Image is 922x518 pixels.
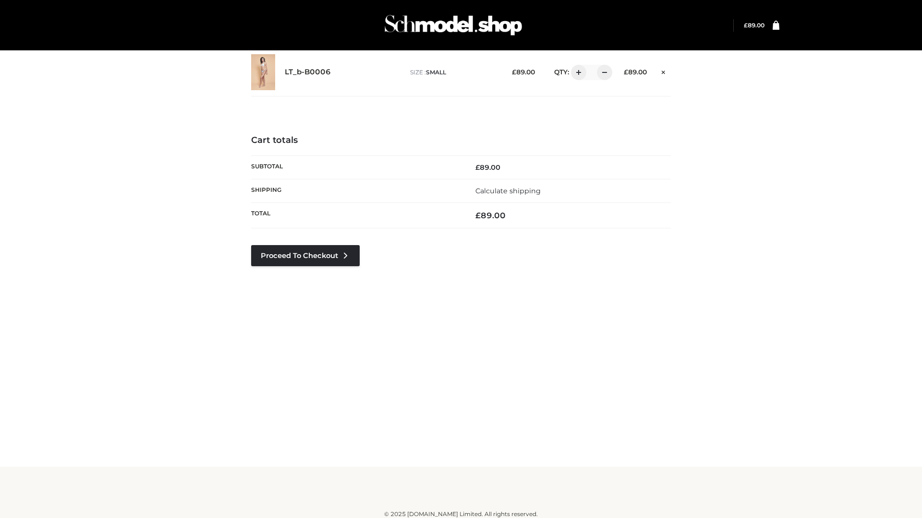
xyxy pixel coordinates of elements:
div: QTY: [545,65,609,80]
h4: Cart totals [251,135,671,146]
bdi: 89.00 [744,22,764,29]
bdi: 89.00 [475,211,506,220]
span: £ [512,68,516,76]
a: Proceed to Checkout [251,245,360,266]
a: £89.00 [744,22,764,29]
bdi: 89.00 [624,68,647,76]
a: LT_b-B0006 [285,68,331,77]
span: SMALL [426,69,446,76]
a: Remove this item [656,65,671,77]
img: LT_b-B0006 - SMALL [251,54,275,90]
span: £ [624,68,628,76]
span: £ [475,211,481,220]
bdi: 89.00 [475,163,500,172]
th: Subtotal [251,155,461,179]
th: Total [251,203,461,228]
p: size : [410,68,497,77]
span: £ [475,163,480,172]
a: Calculate shipping [475,187,541,195]
span: £ [744,22,748,29]
th: Shipping [251,179,461,202]
img: Schmodel Admin 964 [381,6,525,44]
bdi: 89.00 [512,68,535,76]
